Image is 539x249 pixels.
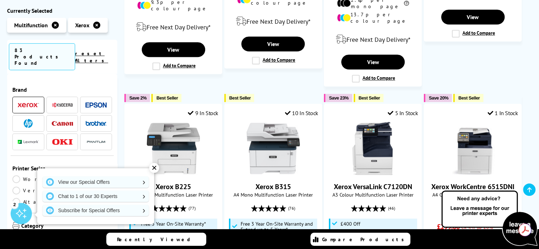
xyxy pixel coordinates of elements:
a: AltaLink [12,198,62,206]
a: Xerox VersaLink C7120DN [346,169,399,176]
img: Open Live Chat window [440,189,539,248]
button: Save 20% [424,94,452,102]
label: Add to Compare [252,57,295,64]
a: HP [18,119,39,128]
label: Add to Compare [352,75,395,83]
div: 10 In Stock [285,109,318,117]
a: Brother [85,119,107,128]
span: Category [21,222,112,231]
span: Save 20% [429,95,448,101]
a: Xerox WorkCentre 6515DNI [446,169,499,176]
div: 5 In Stock [388,109,418,117]
span: Best Seller [359,95,380,101]
img: Xerox B315 [247,122,300,175]
span: £299.00 [437,222,460,231]
span: A4 Colour Multifunction Laser Printer [428,191,518,198]
img: Lexmark [18,140,39,144]
a: Pantum [85,137,107,146]
span: Brand [12,86,112,93]
span: Recently Viewed [117,236,197,243]
span: Multifunction [14,22,48,29]
span: Best Seller [156,95,178,101]
span: 83 Products Found [9,43,75,70]
a: Epson [85,101,107,109]
img: Brother [85,121,107,126]
span: Save 2% [129,95,146,101]
span: A4 Mono Multifunction Laser Printer [228,191,318,198]
span: Best Seller [229,95,251,101]
a: Recently Viewed [106,233,206,246]
button: Save 2% [124,94,150,102]
a: View [142,42,205,57]
span: (76) [288,202,295,215]
span: Best Seller [458,95,480,101]
img: Category [12,222,19,229]
img: OKI [52,139,73,145]
a: Xerox B225 [156,182,191,191]
span: Xerox [75,22,89,29]
div: 2 [11,200,18,208]
img: Epson [85,102,107,108]
span: £400 Off [341,221,360,227]
a: Kyocera [52,101,73,109]
a: Canon [52,119,73,128]
img: Canon [52,121,73,126]
a: VersaLink [12,187,64,194]
a: WorkCentre [12,175,71,183]
a: reset filters [75,50,108,64]
img: Kyocera [52,102,73,108]
button: Best Seller [354,94,384,102]
a: Subscribe for Special Offers [43,205,149,216]
a: Xerox [18,101,39,109]
div: modal_delivery [328,29,418,49]
a: OKI [52,137,73,146]
a: Xerox WorkCentre 6515DNI [431,182,515,191]
a: Xerox VersaLink C7120DN [334,182,412,191]
div: modal_delivery [228,11,318,31]
button: Best Seller [224,94,254,102]
label: Add to Compare [452,30,495,38]
a: Lexmark [18,137,39,146]
span: Printer Series [12,165,112,172]
img: HP [24,119,33,128]
a: Compare Products [310,233,410,246]
span: A4 Mono Multifunction Laser Printer [128,191,218,198]
img: Xerox [18,103,39,108]
a: Xerox B315 [247,169,300,176]
img: Xerox B225 [147,122,200,175]
a: Chat to 1 of our 30 Experts [43,191,149,202]
a: Xerox B225 [147,169,200,176]
span: Free 3 Year On-Site Warranty* [141,221,206,227]
div: 1 In Stock [488,109,518,117]
div: Currently Selected [7,7,117,14]
a: View our Special Offers [43,176,149,188]
span: A3 Colour Multifunction Laser Printer [328,191,418,198]
button: Save 23% [324,94,352,102]
a: View [441,10,505,24]
span: Free 3 Year On-Site Warranty and Extend up to 5 Years* [241,221,315,232]
img: Pantum [85,138,107,146]
div: 9 In Stock [188,109,218,117]
div: ✕ [149,163,159,173]
img: Xerox WorkCentre 6515DNI [446,122,499,175]
a: View [241,36,305,51]
a: Xerox B315 [256,182,291,191]
img: Xerox VersaLink C7120DN [346,122,399,175]
div: modal_delivery [128,17,218,37]
label: Add to Compare [152,62,196,70]
span: Save 23% [329,95,348,101]
li: 13.7p per colour page [337,11,409,24]
span: Compare Products [322,236,408,243]
span: (77) [189,202,196,215]
button: Best Seller [151,94,181,102]
button: Best Seller [453,94,483,102]
a: View [341,55,405,69]
span: (46) [388,202,395,215]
